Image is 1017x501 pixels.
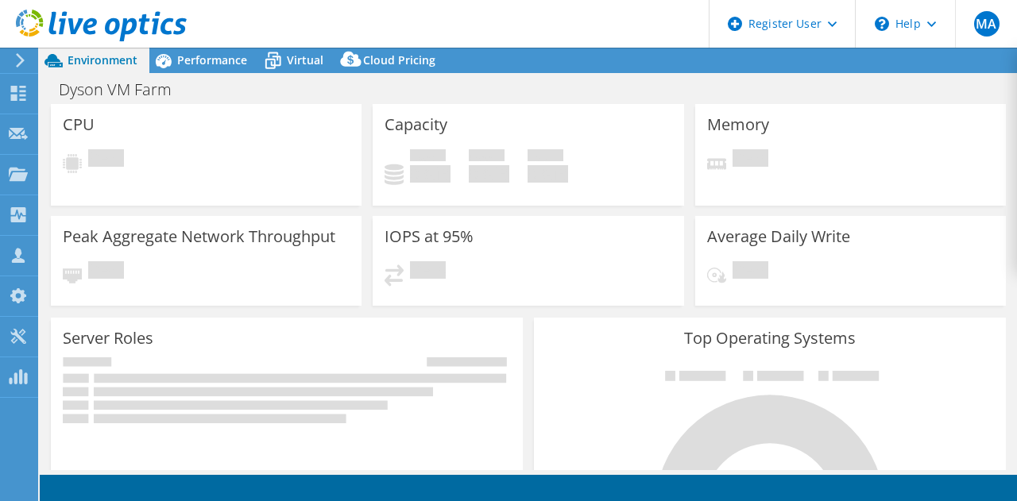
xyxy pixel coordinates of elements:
span: Free [469,149,505,165]
span: Used [410,149,446,165]
span: Virtual [287,52,323,67]
h4: 0 GiB [410,165,450,183]
span: Environment [68,52,137,67]
span: Pending [410,261,446,283]
svg: \n [875,17,889,31]
h3: CPU [63,116,95,133]
h3: IOPS at 95% [385,228,474,245]
h4: 0 GiB [469,165,509,183]
h3: Capacity [385,116,447,133]
h3: Average Daily Write [707,228,850,245]
h3: Top Operating Systems [546,330,994,347]
span: Total [528,149,563,165]
span: Pending [88,149,124,171]
h3: Peak Aggregate Network Throughput [63,228,335,245]
h4: 0 GiB [528,165,568,183]
span: Pending [88,261,124,283]
span: Pending [733,261,768,283]
span: Pending [733,149,768,171]
span: Cloud Pricing [363,52,435,67]
h3: Memory [707,116,769,133]
h1: Dyson VM Farm [52,81,196,98]
h3: Server Roles [63,330,153,347]
span: Performance [177,52,247,67]
span: MA [974,11,1000,37]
